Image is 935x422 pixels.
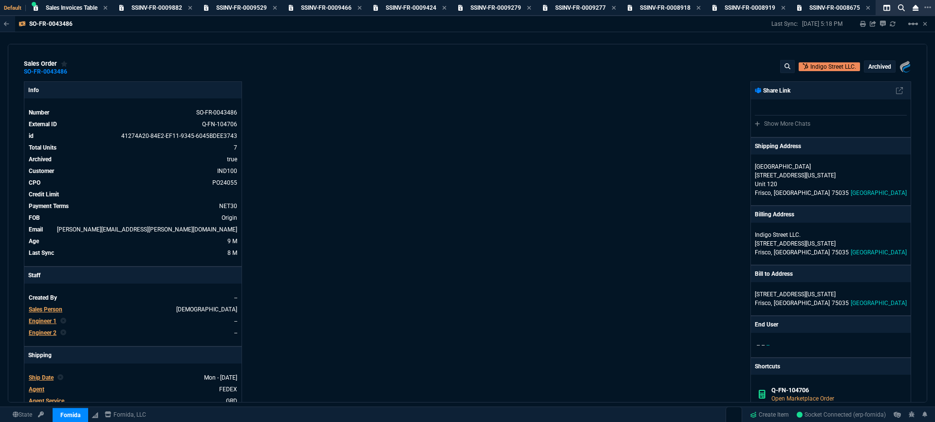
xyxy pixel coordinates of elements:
[212,179,237,186] a: PO24055
[60,317,66,326] nx-icon: Clear selected rep
[771,20,802,28] p: Last Sync:
[879,2,894,14] nx-icon: Split Panels
[29,398,64,404] span: Agent Service
[907,18,919,30] mat-icon: Example home icon
[28,225,238,234] tr: cesar.martinez@icodeschool.com
[29,191,59,198] span: Credit Limit
[227,238,237,245] span: 1/6/25 => 6:00 PM
[386,4,436,11] span: SSINV-FR-0009424
[29,20,73,28] p: SO-FR-0043486
[29,374,54,381] span: Ship Date
[894,2,909,14] nx-icon: Search
[832,300,849,307] span: 75035
[29,179,40,186] span: CPO
[755,210,794,219] p: Billing Address
[755,320,778,329] p: End User
[222,214,237,221] span: Origin
[555,4,606,11] span: SSINV-FR-0009277
[767,342,769,348] span: --
[755,190,772,196] span: Frisco,
[28,119,238,129] tr: See Marketplace Order
[28,143,238,153] tr: undefined
[24,82,242,98] p: Info
[755,180,907,189] p: Unit 120
[57,226,237,233] span: cesar.martinez@icodeschool.com
[121,133,237,139] span: See Marketplace Order
[29,121,57,128] span: External ID
[29,226,43,233] span: Email
[10,410,35,419] a: Global State
[28,201,238,211] tr: undefined
[781,4,785,12] nx-icon: Close Tab
[802,20,842,28] p: [DATE] 5:18 PM
[909,2,922,14] nx-icon: Close Workbench
[61,60,68,68] div: Add to Watchlist
[28,236,238,246] tr: 1/6/25 => 6:00 PM
[29,156,52,163] span: Archived
[46,4,97,11] span: Sales Invoices Table
[216,4,267,11] span: SSINV-FR-0009529
[29,144,56,151] span: Total Units
[28,373,238,383] tr: undefined
[196,109,237,116] span: See Marketplace Order
[29,133,34,139] span: id
[29,249,54,256] span: Last Sync
[29,306,62,313] span: Sales Person
[924,3,931,12] nx-icon: Open New Tab
[725,4,775,11] span: SSINV-FR-0008919
[204,374,237,381] span: 2025-02-03T00:00:00.000Z
[527,4,531,12] nx-icon: Close Tab
[771,394,903,403] p: Open Marketplace Order
[809,4,860,11] span: SSINV-FR-0008675
[24,60,68,68] div: sales order
[832,190,849,196] span: 75035
[755,162,848,171] p: [GEOGRAPHIC_DATA]
[832,249,849,256] span: 75035
[226,398,237,404] span: GRD
[851,300,907,307] span: [GEOGRAPHIC_DATA]
[28,154,238,164] tr: undefined
[640,4,691,11] span: SSINV-FR-0008918
[102,410,149,419] a: msbcCompanyName
[774,249,830,256] span: [GEOGRAPHIC_DATA]
[755,171,907,180] p: [STREET_ADDRESS][US_STATE]
[29,318,56,325] span: Engineer 1
[24,267,242,284] p: Staff
[28,166,238,176] tr: undefined
[797,411,886,418] span: Socket Connected (erp-fornida)
[29,329,56,336] span: Engineer 2
[755,290,907,299] p: [STREET_ADDRESS][US_STATE]
[923,20,927,28] a: Hide Workbench
[24,347,242,364] p: Shipping
[799,62,860,71] a: Open Customer in hubSpot
[29,294,57,301] span: Created By
[755,249,772,256] span: Frisco,
[746,407,793,422] a: Create Item
[219,203,237,210] span: NET30
[57,373,63,382] nx-icon: Clear selected rep
[28,293,238,303] tr: undefined
[866,4,870,12] nx-icon: Close Tab
[4,5,26,11] span: Default
[851,249,907,256] span: [GEOGRAPHIC_DATA]
[696,4,701,12] nx-icon: Close Tab
[236,191,237,198] span: undefined
[771,386,903,394] h6: Q-FN-104706
[219,386,237,393] span: FEDEX
[357,4,362,12] nx-icon: Close Tab
[301,4,352,11] span: SSINV-FR-0009466
[217,168,237,174] a: IND100
[234,144,237,151] span: 7
[234,294,237,301] span: --
[755,142,801,151] p: Shipping Address
[810,62,856,71] p: Indigo Street LLC.
[29,386,44,393] span: Agent
[755,120,810,127] a: Show More Chats
[774,190,830,196] span: [GEOGRAPHIC_DATA]
[442,4,447,12] nx-icon: Close Tab
[751,358,911,375] p: Shortcuts
[755,239,907,248] p: [STREET_ADDRESS][US_STATE]
[29,238,39,245] span: Age
[28,305,238,314] tr: undefined
[202,121,237,128] a: See Marketplace Order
